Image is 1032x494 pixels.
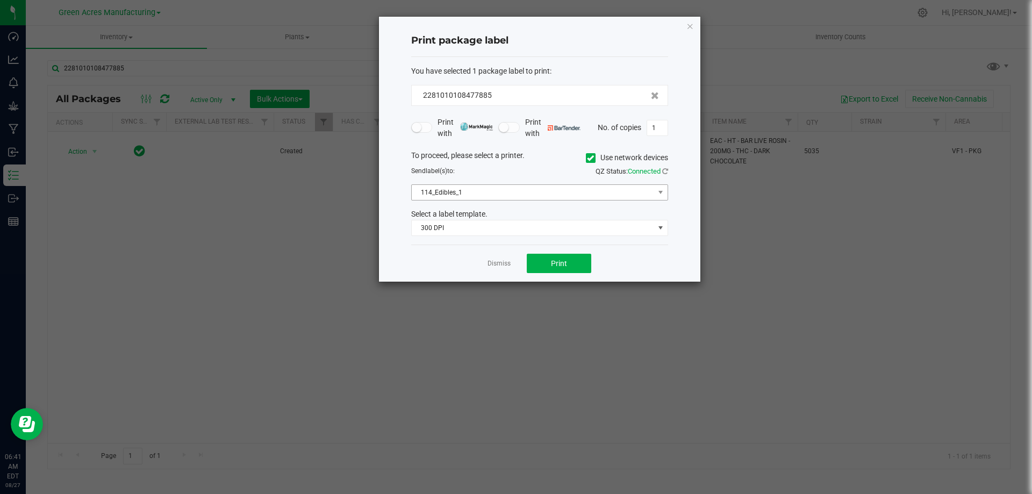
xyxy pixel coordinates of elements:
h4: Print package label [411,34,668,48]
span: Print with [438,117,493,139]
div: : [411,66,668,77]
iframe: Resource center [11,408,43,440]
span: 114_Edibles_1 [412,185,654,200]
img: mark_magic_cybra.png [460,123,493,131]
span: 2281010108477885 [423,91,492,99]
div: To proceed, please select a printer. [403,150,676,166]
label: Use network devices [586,152,668,163]
span: 300 DPI [412,220,654,235]
span: No. of copies [598,123,641,131]
span: label(s) [426,167,447,175]
button: Print [527,254,591,273]
div: Select a label template. [403,209,676,220]
a: Dismiss [488,259,511,268]
span: Send to: [411,167,455,175]
span: Print [551,259,567,268]
span: Print with [525,117,580,139]
span: QZ Status: [596,167,668,175]
span: Connected [628,167,661,175]
span: You have selected 1 package label to print [411,67,550,75]
img: bartender.png [548,125,580,131]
